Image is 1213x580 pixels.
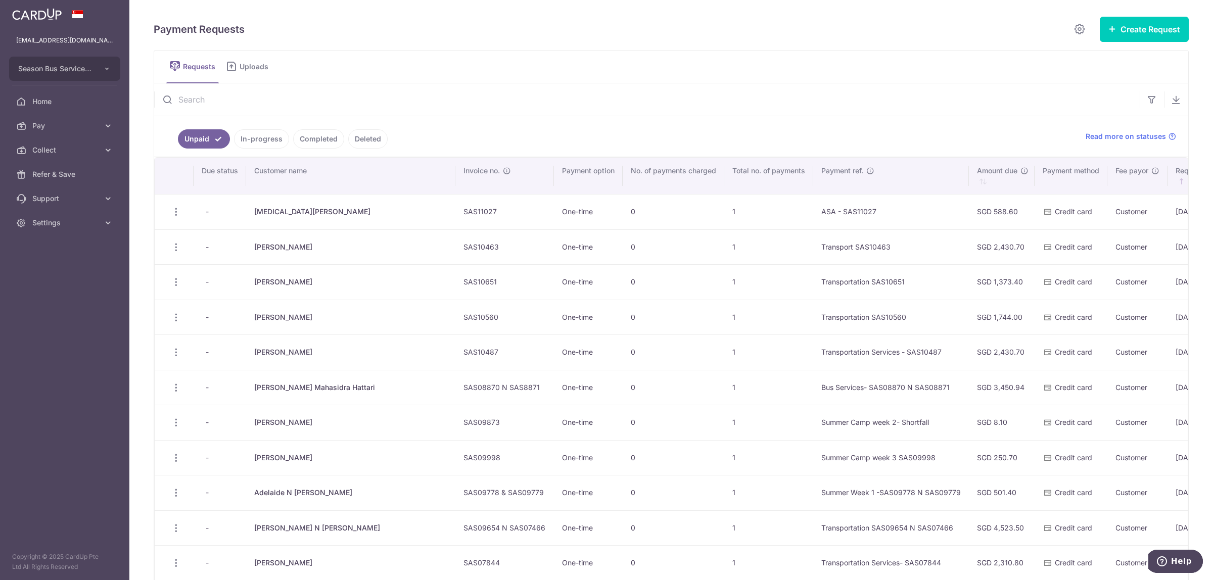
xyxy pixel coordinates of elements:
iframe: Opens a widget where you can find more information [1148,550,1203,575]
td: SGD 3,450.94 [969,370,1035,405]
span: Credit card [1055,207,1092,216]
a: Uploads [223,51,275,83]
td: 0 [623,510,724,546]
td: SGD 1,373.40 [969,264,1035,300]
span: - [202,556,213,570]
td: 1 [724,229,813,265]
td: One-time [554,440,623,475]
a: In-progress [234,129,289,149]
td: SGD 588.60 [969,194,1035,229]
a: Requests [166,51,219,83]
span: Credit card [1055,277,1092,286]
span: - [202,451,213,465]
span: Total no. of payments [732,166,805,176]
span: Customer [1115,277,1147,286]
th: Payment option [554,158,623,194]
td: One-time [554,229,623,265]
span: Payment option [562,166,615,176]
img: CardUp [12,8,62,20]
td: 1 [724,334,813,370]
span: Fee payor [1115,166,1148,176]
td: SAS11027 [455,194,554,229]
td: SAS09873 [455,405,554,440]
td: [MEDICAL_DATA][PERSON_NAME] [246,194,455,229]
span: Customer [1115,453,1147,462]
td: One-time [554,334,623,370]
span: Credit card [1055,243,1092,251]
td: SGD 2,430.70 [969,229,1035,265]
td: SGD 4,523.50 [969,510,1035,546]
td: [PERSON_NAME] Mahasidra Hattari [246,370,455,405]
td: 1 [724,370,813,405]
td: 0 [623,194,724,229]
td: SGD 8.10 [969,405,1035,440]
td: 1 [724,405,813,440]
span: Refer & Save [32,169,99,179]
td: 0 [623,370,724,405]
th: Payment method [1035,158,1107,194]
span: Credit card [1055,453,1092,462]
td: SAS09998 [455,440,554,475]
span: - [202,240,213,254]
a: Deleted [348,129,388,149]
td: SAS09778 & SAS09779 [455,475,554,510]
td: 1 [724,264,813,300]
td: [PERSON_NAME] [246,264,455,300]
td: One-time [554,194,623,229]
td: One-time [554,510,623,546]
span: Pay [32,121,99,131]
td: SAS09654 N SAS07466 [455,510,554,546]
td: Bus Services- SAS08870 N SAS08871 [813,370,969,405]
span: Customer [1115,383,1147,392]
span: Invoice no. [463,166,500,176]
span: Read more on statuses [1086,131,1166,141]
td: 1 [724,510,813,546]
td: 1 [724,300,813,335]
span: Customer [1115,418,1147,426]
td: 0 [623,300,724,335]
td: SAS08870 N SAS8871 [455,370,554,405]
h5: Payment Requests [154,21,245,37]
span: Customer [1115,558,1147,567]
button: Season Bus Services Co Pte Ltd-SAS [9,57,120,81]
a: Completed [293,129,344,149]
td: [PERSON_NAME] [246,405,455,440]
span: - [202,521,213,535]
td: [PERSON_NAME] N [PERSON_NAME] [246,510,455,546]
span: Customer [1115,523,1147,532]
span: - [202,310,213,324]
td: Transportation SAS09654 N SAS07466 [813,510,969,546]
td: SGD 501.40 [969,475,1035,510]
th: Total no. of payments [724,158,813,194]
span: Credit card [1055,418,1092,426]
td: SAS10463 [455,229,554,265]
td: One-time [554,370,623,405]
td: ASA - SAS11027 [813,194,969,229]
td: 0 [623,229,724,265]
th: Amount due : activate to sort column ascending [969,158,1035,194]
td: Adelaide N [PERSON_NAME] [246,475,455,510]
span: Home [32,96,99,107]
input: Search [154,83,1140,116]
td: [PERSON_NAME] [246,229,455,265]
td: Transportation SAS10560 [813,300,969,335]
td: SGD 2,430.70 [969,334,1035,370]
span: Collect [32,145,99,155]
td: [PERSON_NAME] [246,300,455,335]
span: Credit card [1055,313,1092,321]
span: Credit card [1055,523,1092,532]
span: Customer [1115,348,1147,356]
span: No. of payments charged [631,166,716,176]
a: Unpaid [178,129,230,149]
span: Uploads [240,62,275,72]
span: - [202,205,213,219]
th: Payment ref. [813,158,969,194]
th: Invoice no. [455,158,554,194]
span: Customer [1115,313,1147,321]
td: Transportation SAS10651 [813,264,969,300]
a: Read more on statuses [1086,131,1176,141]
td: 0 [623,334,724,370]
td: SGD 1,744.00 [969,300,1035,335]
td: [PERSON_NAME] [246,440,455,475]
span: Amount due [977,166,1017,176]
